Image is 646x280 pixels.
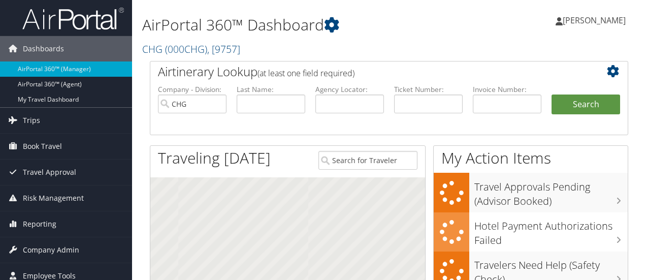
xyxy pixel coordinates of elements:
[474,214,628,247] h3: Hotel Payment Authorizations Failed
[23,36,64,61] span: Dashboards
[23,211,56,237] span: Reporting
[315,84,384,95] label: Agency Locator:
[556,5,636,36] a: [PERSON_NAME]
[237,84,305,95] label: Last Name:
[23,134,62,159] span: Book Travel
[552,95,620,115] button: Search
[474,175,628,208] h3: Travel Approvals Pending (Advisor Booked)
[563,15,626,26] span: [PERSON_NAME]
[318,151,418,170] input: Search for Traveler
[142,14,471,36] h1: AirPortal 360™ Dashboard
[473,84,541,95] label: Invoice Number:
[394,84,463,95] label: Ticket Number:
[434,147,628,169] h1: My Action Items
[23,237,79,263] span: Company Admin
[257,68,354,79] span: (at least one field required)
[434,212,628,252] a: Hotel Payment Authorizations Failed
[22,7,124,30] img: airportal-logo.png
[23,160,76,185] span: Travel Approval
[23,108,40,133] span: Trips
[434,173,628,212] a: Travel Approvals Pending (Advisor Booked)
[23,185,84,211] span: Risk Management
[207,42,240,56] span: , [ 9757 ]
[158,63,580,80] h2: Airtinerary Lookup
[158,147,271,169] h1: Traveling [DATE]
[165,42,207,56] span: ( 000CHG )
[158,84,227,95] label: Company - Division:
[142,42,240,56] a: CHG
